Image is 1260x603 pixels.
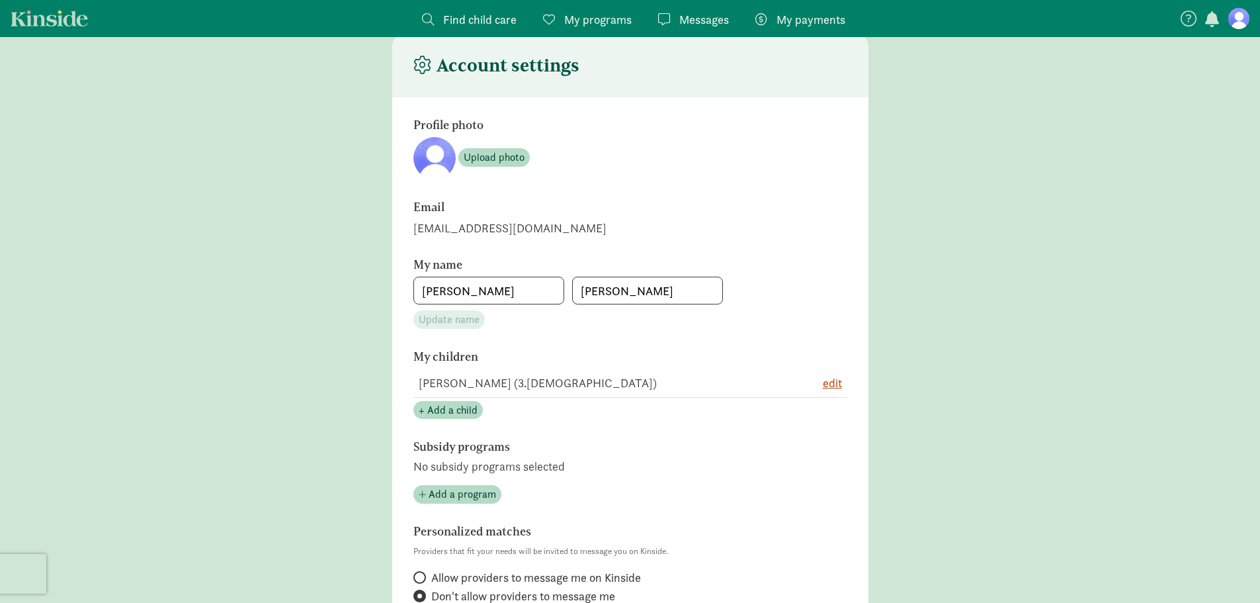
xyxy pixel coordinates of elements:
[413,369,781,398] td: [PERSON_NAME] (3.[DEMOGRAPHIC_DATA])
[413,485,501,504] button: Add a program
[777,11,845,28] span: My payments
[419,312,480,328] span: Update name
[419,402,478,418] span: + Add a child
[573,277,722,304] input: Last name
[431,570,641,586] span: Allow providers to message me on Kinside
[429,487,496,502] span: Add a program
[413,350,777,363] h6: My children
[413,201,777,214] h6: Email
[564,11,632,28] span: My programs
[443,11,517,28] span: Find child care
[413,459,847,475] p: No subsidy programs selected
[413,543,847,559] p: Providers that fit your needs will be invited to message you on Kinside.
[413,55,579,76] h4: Account settings
[464,150,525,165] span: Upload photo
[413,118,777,132] h6: Profile photo
[458,148,530,167] button: Upload photo
[11,10,88,26] a: Kinside
[413,401,483,420] button: + Add a child
[413,525,777,538] h6: Personalized matches
[413,440,777,453] h6: Subsidy programs
[413,310,485,329] button: Update name
[414,277,564,304] input: First name
[413,258,777,271] h6: My name
[679,11,729,28] span: Messages
[823,374,842,392] button: edit
[413,219,847,237] div: [EMAIL_ADDRESS][DOMAIN_NAME]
